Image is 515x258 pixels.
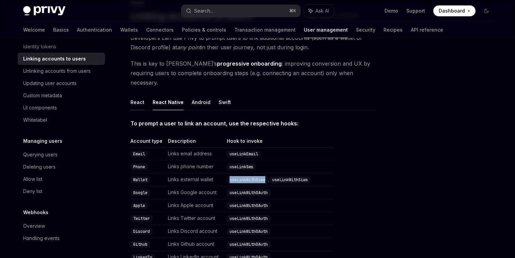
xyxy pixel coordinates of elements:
td: Links external wallet [165,173,224,186]
td: Links Github account [165,238,224,251]
code: Phone [130,164,148,170]
a: Policies & controls [182,22,226,38]
h5: Managing users [23,137,62,145]
div: Whitelabel [23,116,47,124]
button: Android [192,94,210,110]
div: Allow list [23,175,42,183]
a: Allow list [18,173,105,185]
td: Links email address [165,148,224,160]
button: React [130,94,144,110]
td: Links Apple account [165,199,224,212]
div: Linking accounts to users [23,55,86,63]
strong: To prompt a user to link an account, use the respective hooks: [130,120,298,127]
div: UI components [23,104,57,112]
code: Google [130,189,150,196]
a: Unlinking accounts from users [18,65,105,77]
img: dark logo [23,6,65,16]
div: Querying users [23,151,58,159]
button: Toggle dark mode [481,5,492,16]
code: Apple [130,202,148,209]
a: Connectors [146,22,174,38]
a: Updating user accounts [18,77,105,89]
a: Custom metadata [18,89,105,102]
div: Unlinking accounts from users [23,67,91,75]
div: Updating user accounts [23,79,77,87]
td: Links Discord account [165,225,224,238]
div: Overview [23,222,45,230]
code: useLinkWithSiwe [227,176,268,183]
a: Linking accounts to users [18,53,105,65]
code: Discord [130,228,153,235]
a: Transaction management [234,22,296,38]
code: Wallet [130,176,150,183]
a: Deny list [18,185,105,197]
th: Account type [130,138,165,148]
button: Swift [219,94,231,110]
a: Authentication [77,22,112,38]
code: Github [130,241,150,248]
code: useLinkWithOAuth [227,202,270,209]
button: Search...⌘K [181,5,300,17]
a: User management [304,22,348,38]
a: Overview [18,220,105,232]
h5: Webhooks [23,208,48,217]
a: Wallets [120,22,138,38]
strong: progressive onboarding [217,60,282,67]
th: Hook to invoke [224,138,334,148]
div: Search... [194,7,213,15]
a: Recipes [384,22,403,38]
td: Links Twitter account [165,212,224,225]
td: Links Google account [165,186,224,199]
code: useLinkSms [227,164,256,170]
a: Querying users [18,149,105,161]
span: Ask AI [315,7,329,14]
code: useLinkWithOAuth [227,228,270,235]
code: useLinkWithOAuth [227,215,270,222]
button: React Native [153,94,184,110]
div: Deny list [23,187,42,195]
a: Support [406,7,425,14]
code: useLinkWithOAuth [227,241,270,248]
a: Whitelabel [18,114,105,126]
th: Description [165,138,224,148]
a: Security [356,22,375,38]
a: Dashboard [433,5,475,16]
span: ⌘ K [289,8,296,14]
div: Custom metadata [23,91,62,100]
a: Basics [53,22,69,38]
button: Ask AI [304,5,334,17]
a: UI components [18,102,105,114]
a: Demo [385,7,398,14]
a: Welcome [23,22,45,38]
div: Deleting users [23,163,56,171]
a: API reference [411,22,443,38]
code: useLinkWithOAuth [227,189,270,196]
span: This is key to [PERSON_NAME]’s : improving conversion and UX by requiring users to complete onboa... [130,59,376,87]
a: Deleting users [18,161,105,173]
code: Email [130,151,148,157]
td: Links phone number [165,160,224,173]
code: useLinkWithSiws [269,176,311,183]
code: useLinkEmail [227,151,261,157]
code: Twitter [130,215,153,222]
a: Handling events [18,232,105,244]
em: any point [177,44,201,51]
span: Developers can use Privy to prompt users to link additional accounts (such as a wallet or Discord... [130,33,376,52]
td: , [224,173,334,186]
span: Dashboard [439,7,465,14]
div: Handling events [23,234,60,242]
